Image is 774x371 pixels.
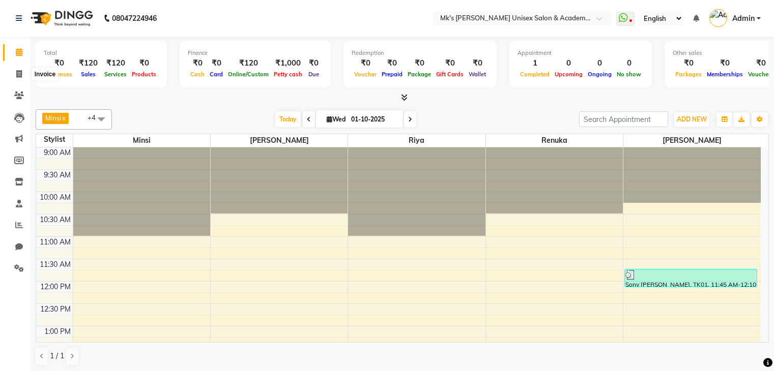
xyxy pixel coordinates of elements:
div: ₹0 [129,57,159,69]
span: [PERSON_NAME] [623,134,761,147]
span: Minsi [73,134,210,147]
div: 9:00 AM [42,147,73,158]
span: No show [614,71,644,78]
span: Memberships [704,71,746,78]
span: Completed [518,71,552,78]
span: 1 / 1 [50,351,64,361]
div: ₹0 [352,57,379,69]
div: 1 [518,57,552,69]
span: Prepaid [379,71,405,78]
div: ₹0 [305,57,323,69]
div: ₹0 [434,57,466,69]
div: Total [44,49,159,57]
span: Wallet [466,71,489,78]
div: 12:00 PM [38,282,73,292]
span: Wed [324,115,348,123]
span: Due [306,71,322,78]
div: 10:30 AM [38,214,73,225]
div: 9:30 AM [42,170,73,180]
span: Sales [78,71,98,78]
div: 11:30 AM [38,259,73,270]
span: [PERSON_NAME] [211,134,348,147]
span: Online/Custom [225,71,271,78]
div: 10:00 AM [38,192,73,203]
div: 0 [614,57,644,69]
div: ₹0 [207,57,225,69]
span: Voucher [352,71,379,78]
div: ₹120 [75,57,102,69]
span: Renuka [486,134,623,147]
div: Redemption [352,49,489,57]
span: Ongoing [585,71,614,78]
div: Stylist [36,134,73,145]
div: ₹0 [379,57,405,69]
div: Invoice [32,68,58,80]
div: Appointment [518,49,644,57]
b: 08047224946 [112,4,157,33]
span: +4 [88,113,103,121]
div: ₹120 [225,57,271,69]
span: Cash [188,71,207,78]
div: Sony [PERSON_NAME], TK01, 11:45 AM-12:10 PM, Threading - Eyebrows - Women/ Men (₹85),Threading - ... [625,269,757,287]
span: Products [129,71,159,78]
span: Admin [732,13,755,24]
div: 0 [552,57,585,69]
div: ₹0 [704,57,746,69]
div: 11:00 AM [38,237,73,248]
span: Card [207,71,225,78]
div: ₹0 [673,57,704,69]
div: Finance [188,49,323,57]
img: logo [26,4,96,33]
a: x [61,114,66,122]
div: 0 [585,57,614,69]
span: Packages [673,71,704,78]
div: 1:00 PM [42,326,73,337]
span: Services [102,71,129,78]
span: Upcoming [552,71,585,78]
button: ADD NEW [674,112,709,127]
span: ADD NEW [677,115,707,123]
span: Today [275,111,301,127]
div: ₹0 [44,57,75,69]
input: Search Appointment [579,111,668,127]
div: ₹0 [466,57,489,69]
input: 2025-10-01 [348,112,399,127]
div: ₹1,000 [271,57,305,69]
span: Gift Cards [434,71,466,78]
img: Admin [709,9,727,27]
span: Riya [348,134,485,147]
div: 12:30 PM [38,304,73,315]
div: ₹0 [405,57,434,69]
div: ₹120 [102,57,129,69]
span: Package [405,71,434,78]
span: Petty cash [271,71,305,78]
div: ₹0 [188,57,207,69]
span: Minsi [45,114,61,122]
